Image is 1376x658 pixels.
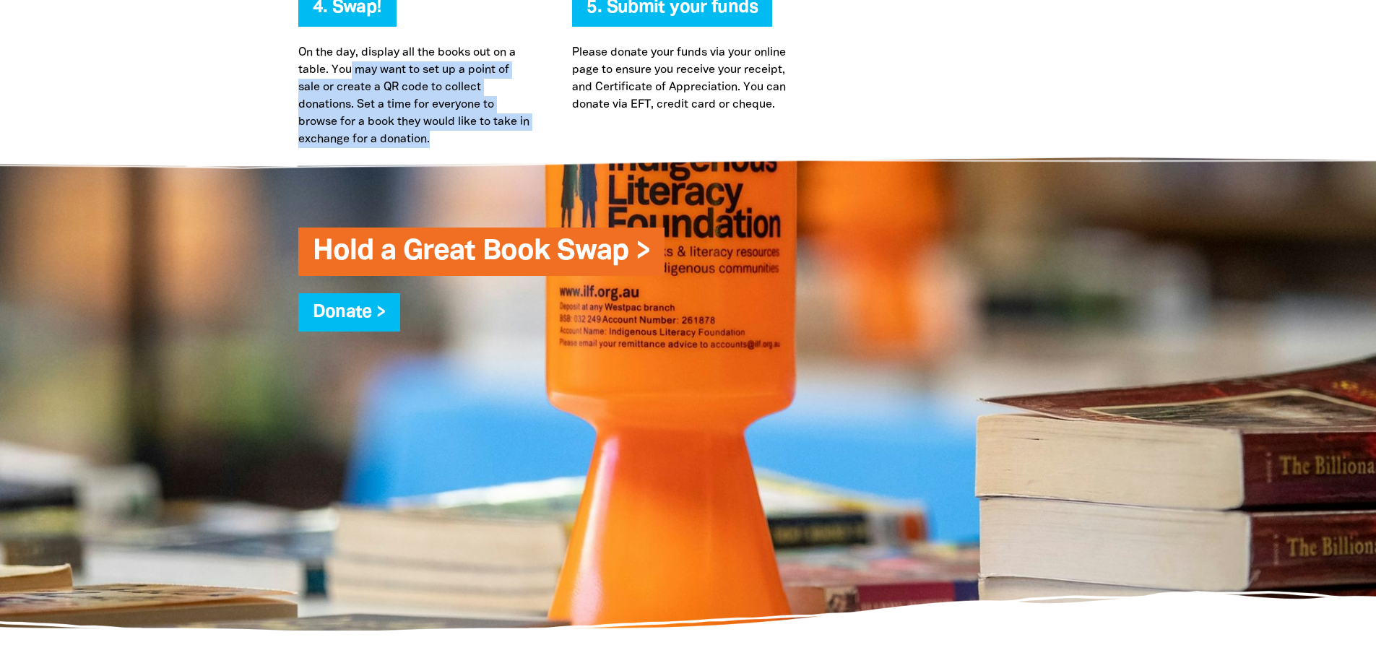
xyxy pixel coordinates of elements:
p: Please donate your funds via your online page to ensure you receive your receipt, and Certificate... [572,44,803,113]
a: Hold a Great Book Swap > [313,238,650,265]
a: Donate > [313,304,386,321]
p: On the day, display all the books out on a table. You may want to set up a point of sale or creat... [298,44,529,148]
